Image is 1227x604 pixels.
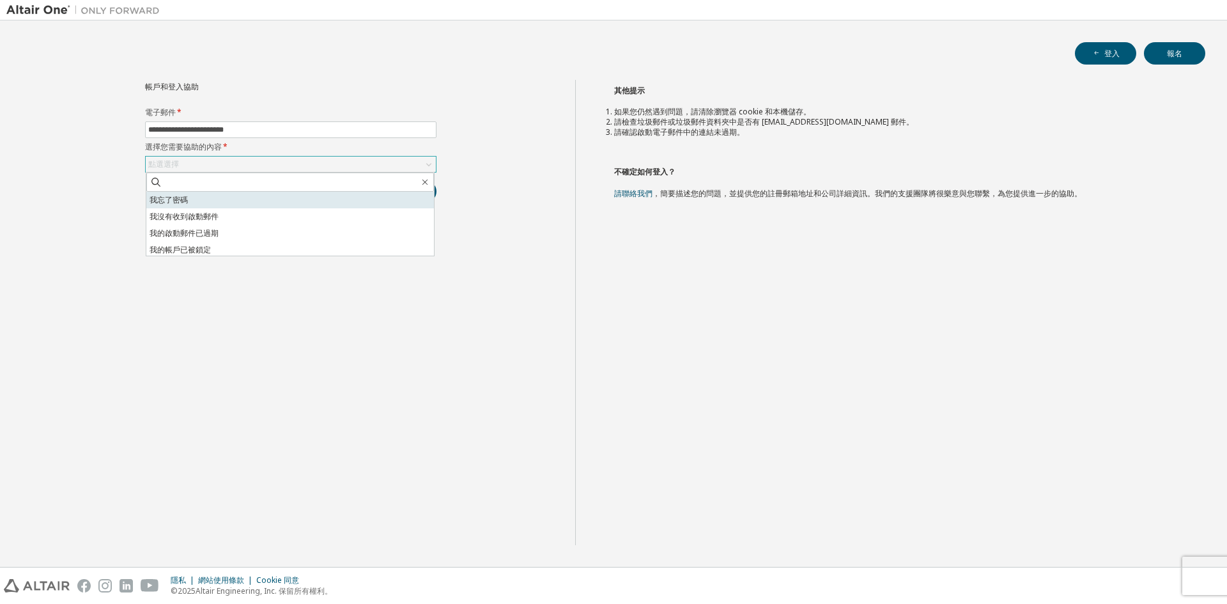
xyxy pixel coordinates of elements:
[6,4,166,17] img: 牽牛星一號
[150,194,188,205] font: 我忘了密碼
[256,575,299,585] font: Cookie 同意
[120,579,133,592] img: linkedin.svg
[614,188,652,199] a: 請聯絡我們
[77,579,91,592] img: facebook.svg
[148,159,179,169] font: 點選選擇
[1167,48,1182,59] font: 報名
[1104,48,1120,59] font: 登入
[145,81,199,92] font: 帳戶和登入協助
[145,107,176,118] font: 電子郵件
[98,579,112,592] img: instagram.svg
[145,141,222,152] font: 選擇您需要協助的內容
[196,585,332,596] font: Altair Engineering, Inc. 保留所有權利。
[4,579,70,592] img: altair_logo.svg
[171,585,178,596] font: ©
[178,585,196,596] font: 2025
[141,579,159,592] img: youtube.svg
[146,157,436,172] div: 點選選擇
[171,575,186,585] font: 隱私
[614,106,811,117] font: 如果您仍然遇到問題，請清除瀏覽器 cookie 和本機儲存。
[614,166,675,177] font: 不確定如何登入？
[198,575,244,585] font: 網站使用條款
[614,116,914,127] font: 請檢查垃圾郵件或垃圾郵件資料夾中是否有 [EMAIL_ADDRESS][DOMAIN_NAME] 郵件。
[1144,42,1205,65] button: 報名
[1075,42,1136,65] button: 登入
[652,188,1082,199] font: ，簡要描述您的問題，並提供您的註冊郵箱地址和公司詳細資訊。我們的支援團隊將很樂意與您聯繫，為您提供進一步的協助。
[614,127,745,137] font: 請確認啟動電子郵件中的連結未過期。
[614,85,645,96] font: 其他提示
